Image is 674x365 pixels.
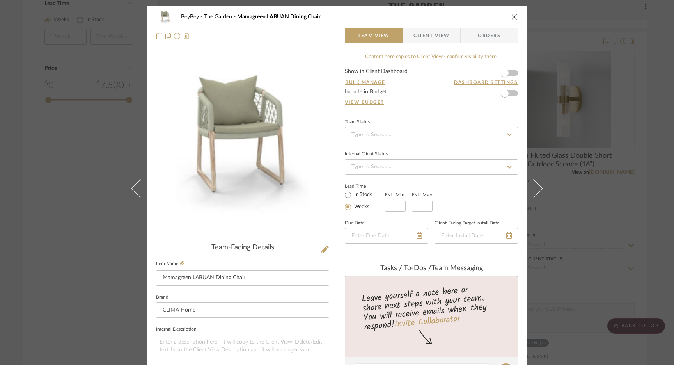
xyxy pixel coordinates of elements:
div: Team Status [345,120,370,124]
a: View Budget [345,99,518,105]
input: Type to Search… [345,159,518,175]
img: 1d1c65d4-a4cb-4d8a-8648-f4007b2347c1_436x436.jpg [176,54,309,223]
label: In Stock [353,191,372,198]
img: Remove from project [183,33,190,39]
span: The Garden [204,14,237,20]
input: Enter Item Name [156,270,329,286]
label: Lead Time [345,183,385,190]
span: BeyBey [181,14,204,20]
label: Brand [156,296,168,299]
div: Team-Facing Details [156,244,329,252]
label: Due Date [345,221,364,225]
span: Mamagreen LABUAN Dining Chair [237,14,321,20]
label: Est. Min [385,192,405,198]
div: 0 [156,54,329,223]
img: 1d1c65d4-a4cb-4d8a-8648-f4007b2347c1_48x40.jpg [156,9,175,25]
input: Type to Search… [345,127,518,142]
button: Bulk Manage [345,79,386,86]
div: Content here copies to Client View - confirm visibility there. [345,53,518,61]
label: Weeks [353,203,369,210]
div: Leave yourself a note here or share next steps with your team. You will receive emails when they ... [344,281,519,334]
a: Invite Collaborator [394,312,461,332]
span: Tasks / To-Dos / [380,265,431,272]
button: Dashboard Settings [454,79,518,86]
label: Internal Description [156,328,197,331]
div: team Messaging [345,264,518,273]
label: Client-Facing Target Install Date [435,221,499,225]
span: Client View [413,28,449,43]
button: close [511,13,518,20]
label: Est. Max [412,192,433,198]
label: Item Name [156,260,184,267]
div: Internal Client Status [345,152,388,156]
mat-radio-group: Select item type [345,190,385,212]
input: Enter Install Date [435,228,518,244]
span: Orders [469,28,509,43]
span: Team View [358,28,390,43]
input: Enter Brand [156,302,329,318]
input: Enter Due Date [345,228,428,244]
